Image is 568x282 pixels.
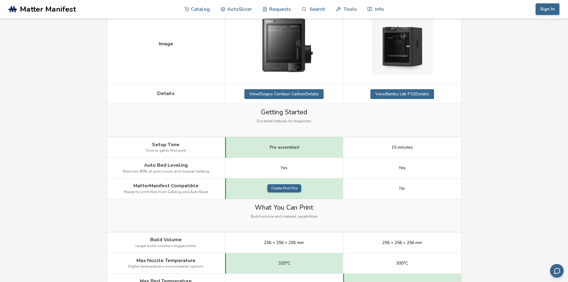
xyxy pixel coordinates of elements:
span: Yes [280,166,288,170]
a: ViewBambu Lab P1SDetails [370,89,434,99]
span: Details [157,91,175,96]
span: 256 × 256 × 256 mm [264,240,304,245]
span: 256 × 256 × 256 mm [382,240,422,245]
span: Max Nozzle Temperature [136,258,195,263]
span: Build Volume [150,237,182,242]
span: Removes 80% of print issues and manual leveling [123,170,209,174]
span: No [399,186,405,191]
a: ViewElegoo Centauri CarbonDetails [244,89,324,99]
span: What You Can Print [255,204,313,211]
span: Essential features for beginners [257,119,311,124]
span: Image [159,41,173,47]
span: Pre-assembled [270,145,299,150]
span: 300°C [396,261,408,266]
span: 15 minutes [392,145,413,150]
span: 320°C [278,261,290,266]
span: Time to get to first print [146,149,186,153]
span: Getting Started [261,109,307,116]
span: Ready for print files from Catalog and AutoSlicer [124,190,208,194]
span: Yes [399,166,406,170]
span: Higher temperature = more material options [128,265,203,269]
span: Matter Manifest [20,5,76,13]
img: Bambu Lab P1S [372,14,433,75]
span: MatterManifest Compatible [133,183,199,189]
button: Send feedback via email [550,264,564,278]
button: Sign In [536,3,559,15]
span: Build volume and material capabilities [251,215,317,219]
span: Larger build volume = bigger prints [136,244,196,248]
a: Create Print File [267,184,301,193]
img: Elegoo Centauri Carbon [253,9,314,79]
span: Auto Bed Leveling [144,162,188,168]
span: Setup Time [152,142,180,147]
